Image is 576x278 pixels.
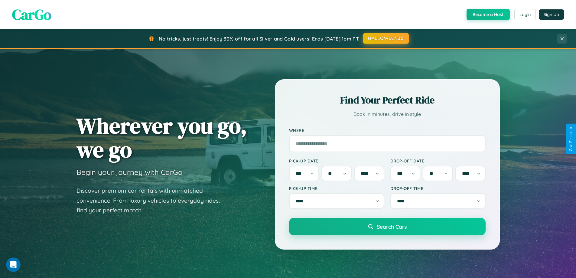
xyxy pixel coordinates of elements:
[289,186,384,191] label: Pick-up Time
[76,186,228,215] p: Discover premium car rentals with unmatched convenience. From luxury vehicles to everyday rides, ...
[377,223,407,230] span: Search Cars
[159,36,360,42] span: No tricks, just treats! Enjoy 30% off for all Silver and Gold users! Ends [DATE] 1pm PT.
[12,5,51,25] span: CarGo
[514,9,536,20] button: Login
[390,158,486,163] label: Drop-off Date
[6,257,21,272] iframe: Intercom live chat
[289,110,486,119] p: Book in minutes, drive in style
[569,127,573,151] div: Give Feedback
[76,168,183,177] h3: Begin your journey with CarGo
[289,158,384,163] label: Pick-up Date
[289,128,486,133] label: Where
[289,93,486,107] h2: Find Your Perfect Ride
[289,218,486,235] button: Search Cars
[467,9,510,20] button: Become a Host
[76,114,247,162] h1: Wherever you go, we go
[539,9,564,20] button: Sign Up
[390,186,486,191] label: Drop-off Time
[363,33,409,44] button: HALLOWEEN30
